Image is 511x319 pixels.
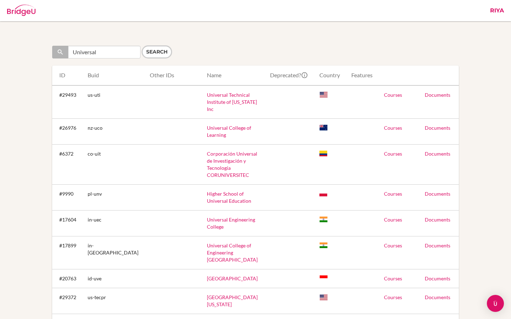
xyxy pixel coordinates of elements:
td: id-uve [82,269,144,288]
a: [GEOGRAPHIC_DATA][US_STATE] [207,294,258,307]
td: us-uti [82,85,144,119]
th: Country [314,66,346,85]
a: Courses [384,191,402,197]
span: New Zealand [319,124,328,131]
td: pl-unv [82,184,144,210]
td: co-uit [82,144,144,184]
a: Courses [384,294,402,300]
td: #29493 [52,85,82,119]
a: Documents [425,191,450,197]
th: IDs this university is known by in different schemes [144,66,201,85]
td: #6372 [52,144,82,184]
a: Courses [384,217,402,223]
span: United States of America [319,91,328,98]
a: Documents [425,125,450,131]
a: Documents [425,92,450,98]
td: nz-uco [82,118,144,144]
a: Documents [425,242,450,248]
a: [GEOGRAPHIC_DATA] [207,275,258,281]
a: Higher School of Universal Education [207,191,251,204]
a: Documents [425,151,450,157]
a: Courses [384,242,402,248]
a: Corporación Universal de Investigación y Tecnología CORUNIVERSITEC [207,151,257,178]
a: Universal Technical Institute of [US_STATE] Inc [207,92,257,112]
span: Indonesia [319,275,328,281]
th: buid [82,66,144,85]
div: Admin: Universities [43,5,110,16]
a: Courses [384,125,402,131]
td: us-tecpr [82,288,144,314]
a: Universal College of Learning [207,125,251,138]
td: #29372 [52,288,82,314]
td: #20763 [52,269,82,288]
th: Deprecated? [264,66,314,85]
div: Open Intercom Messenger [487,295,504,312]
span: United States of America [319,294,328,301]
input: Search [142,45,172,58]
a: Courses [384,92,402,98]
td: #17604 [52,210,82,236]
a: Documents [425,294,450,300]
td: #9990 [52,184,82,210]
td: in-uec [82,210,144,236]
a: Universal College of Engineering [GEOGRAPHIC_DATA] [207,242,258,263]
span: Poland [319,190,328,197]
th: Name [201,66,264,85]
td: #17899 [52,236,82,269]
a: Documents [425,275,450,281]
a: Courses [384,151,402,157]
a: Courses [384,275,402,281]
a: Universal Engineering College [207,217,255,230]
span: India [319,216,328,223]
td: in-[GEOGRAPHIC_DATA] [82,236,144,269]
img: Bridge-U [7,5,35,16]
th: ID [52,66,82,85]
a: Documents [425,217,450,223]
span: Colombia [319,150,328,157]
td: #26976 [52,118,82,144]
th: Features [346,66,378,85]
span: India [319,242,328,248]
